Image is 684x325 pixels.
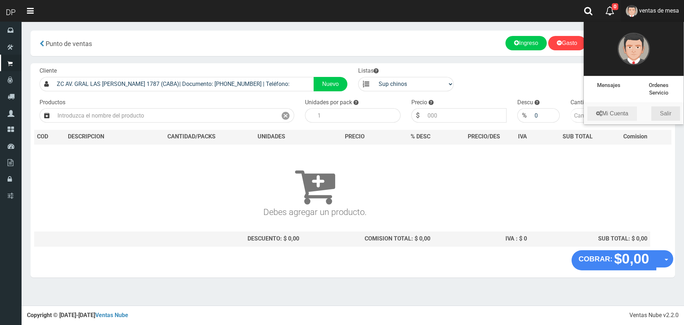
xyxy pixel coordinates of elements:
span: PRECIO/DES [468,133,500,140]
label: Listas [358,67,379,75]
span: CRIPCION [78,133,104,140]
label: Unidades por pack [305,99,352,107]
input: 1 [314,108,401,123]
input: Consumidor Final [53,77,314,91]
a: Ventas Nube [95,312,128,319]
strong: Copyright © [DATE]-[DATE] [27,312,128,319]
div: COMISION TOTAL: $ 0,00 [305,235,430,243]
a: Ingreso [505,36,547,50]
strong: $0,00 [614,251,649,266]
a: Salir [651,106,680,121]
th: COD [34,130,65,144]
label: Cantidad/Packs [570,99,611,107]
input: Introduzca el nombre del producto [54,108,277,123]
label: Cliente [40,67,57,75]
div: DESCUENTO: $ 0,00 [145,235,299,243]
span: 0 [612,3,618,10]
a: Mi Cuenta [587,106,637,121]
span: Punto de ventas [46,40,92,47]
img: User Image [626,5,638,17]
h3: Debes agregar un producto. [37,155,593,217]
span: ventas de mesa [639,7,679,14]
div: SUB TOTAL: $ 0,00 [533,235,647,243]
strong: COBRAR: [579,255,613,263]
th: DES [65,130,142,144]
img: User Image [618,33,650,65]
button: COBRAR: $0,00 [572,250,657,270]
div: % [517,108,531,123]
label: Descu [517,99,533,107]
th: CANTIDAD/PACKS [142,130,241,144]
label: Precio [411,99,427,107]
span: IVA [518,133,527,140]
a: Mensajes [597,82,620,88]
div: IVA : $ 0 [436,235,527,243]
div: Ventas Nube v2.2.0 [629,311,679,320]
a: Ordenes Servicio [649,82,669,96]
span: Comision [623,133,647,141]
input: 000 [531,108,560,123]
input: Cantidad [570,108,626,123]
span: PRECIO [345,133,365,141]
a: Nuevo [314,77,347,91]
label: Productos [40,99,65,107]
a: Gasto [548,36,586,50]
span: % DESC [411,133,430,140]
th: UNIDADES [241,130,302,144]
div: $ [411,108,424,123]
span: SUB TOTAL [563,133,593,141]
input: 000 [424,108,507,123]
